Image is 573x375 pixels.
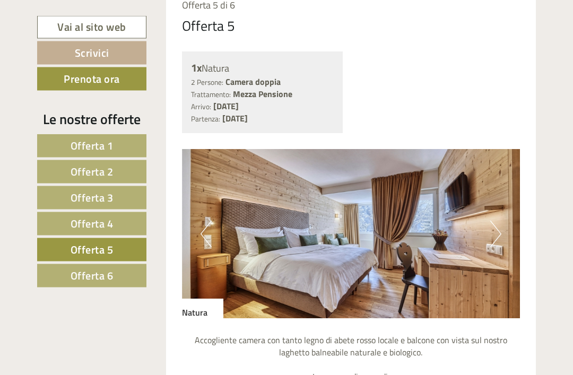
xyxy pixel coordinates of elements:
[201,221,212,248] button: Previous
[182,299,223,319] div: Natura
[182,150,520,319] img: image
[71,189,114,206] span: Offerta 3
[71,215,114,232] span: Offerta 4
[71,137,114,154] span: Offerta 1
[191,60,202,76] b: 1x
[213,100,239,113] b: [DATE]
[490,221,501,248] button: Next
[71,163,114,180] span: Offerta 2
[191,61,334,76] div: Natura
[222,112,248,125] b: [DATE]
[191,114,220,125] small: Partenza:
[71,267,114,284] span: Offerta 6
[191,77,223,88] small: 2 Persone:
[37,67,146,91] a: Prenota ora
[182,16,235,36] div: Offerta 5
[225,76,281,89] b: Camera doppia
[37,41,146,65] a: Scrivici
[233,88,292,101] b: Mezza Pensione
[37,109,146,129] div: Le nostre offerte
[71,241,114,258] span: Offerta 5
[191,90,231,100] small: Trattamento:
[37,16,146,39] a: Vai al sito web
[191,102,211,112] small: Arrivo:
